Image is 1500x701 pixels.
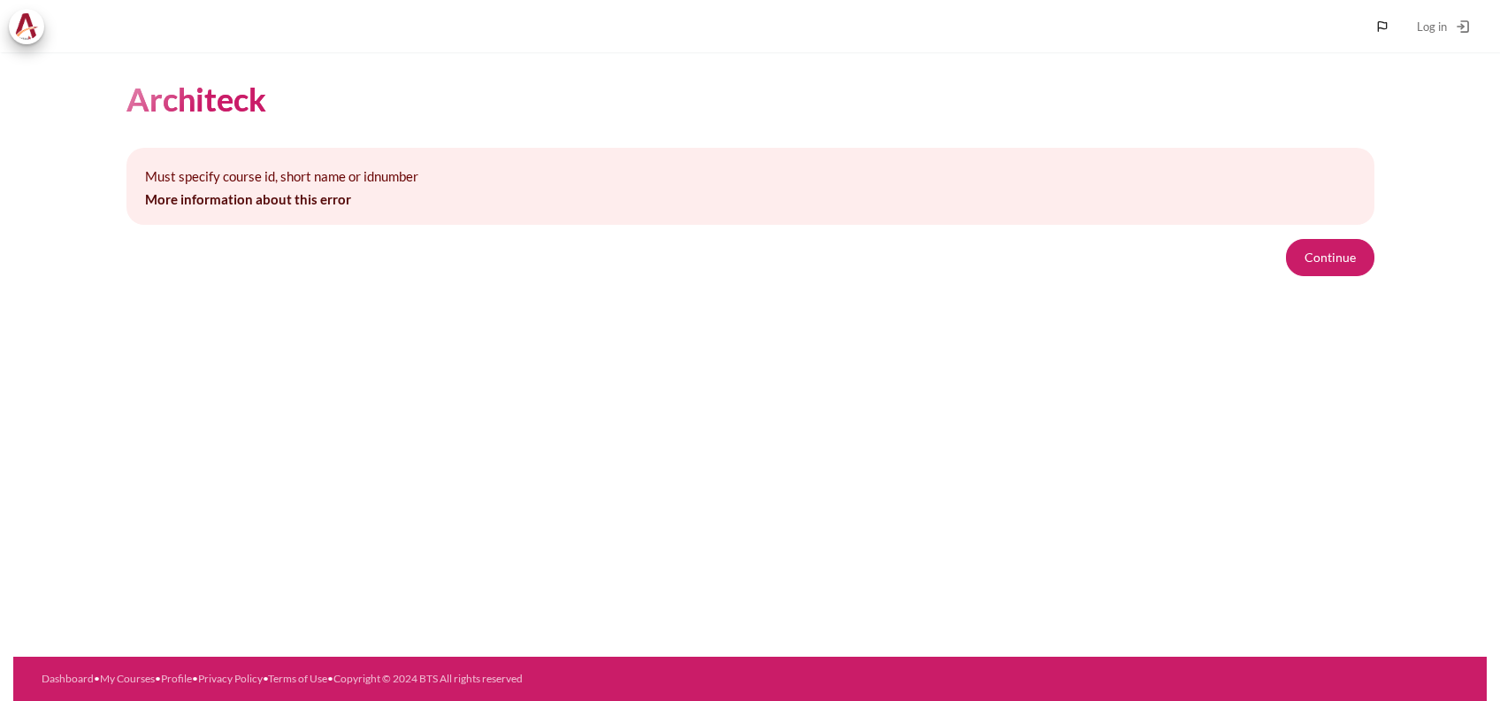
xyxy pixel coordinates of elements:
[13,52,1487,303] section: Content
[1286,239,1374,276] button: Continue
[198,672,263,685] a: Privacy Policy
[42,671,833,687] div: • • • • •
[333,672,523,685] a: Copyright © 2024 BTS All rights reserved
[1417,11,1447,42] span: Log in
[100,672,155,685] a: My Courses
[161,672,192,685] a: Profile
[145,166,1356,187] p: Must specify course id, short name or idnumber
[268,672,327,685] a: Terms of Use
[9,9,53,44] a: Architeck Architeck
[126,79,266,120] h1: Architeck
[42,672,94,685] a: Dashboard
[145,191,351,207] a: More information about this error
[1369,13,1396,40] button: Languages
[1403,9,1486,44] a: Log in
[14,13,39,40] img: Architeck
